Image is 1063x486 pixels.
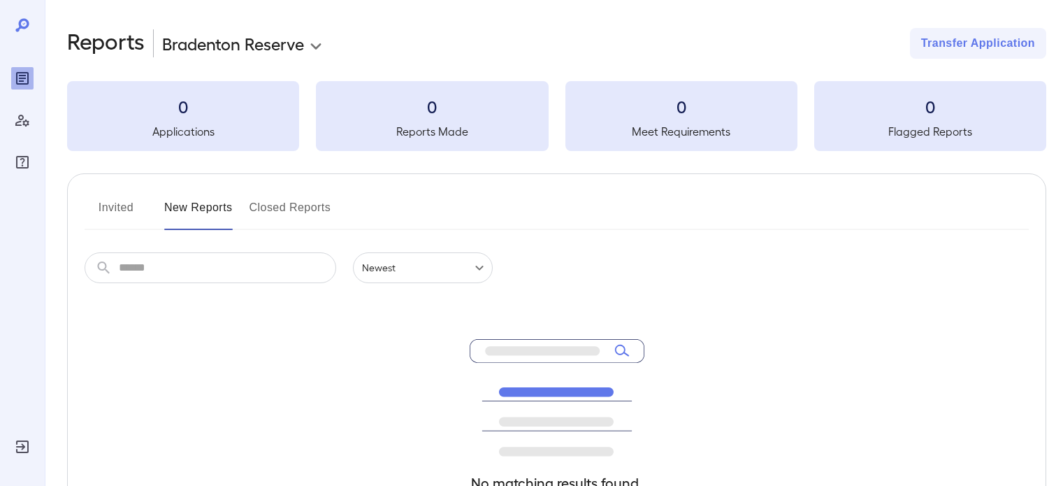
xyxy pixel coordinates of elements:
[250,196,331,230] button: Closed Reports
[11,67,34,90] div: Reports
[316,123,548,140] h5: Reports Made
[67,95,299,117] h3: 0
[316,95,548,117] h3: 0
[353,252,493,283] div: Newest
[67,123,299,140] h5: Applications
[85,196,147,230] button: Invited
[814,95,1046,117] h3: 0
[11,436,34,458] div: Log Out
[162,32,304,55] p: Bradenton Reserve
[910,28,1046,59] button: Transfer Application
[164,196,233,230] button: New Reports
[67,28,145,59] h2: Reports
[67,81,1046,151] summary: 0Applications0Reports Made0Meet Requirements0Flagged Reports
[565,95,797,117] h3: 0
[11,151,34,173] div: FAQ
[814,123,1046,140] h5: Flagged Reports
[11,109,34,131] div: Manage Users
[565,123,797,140] h5: Meet Requirements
